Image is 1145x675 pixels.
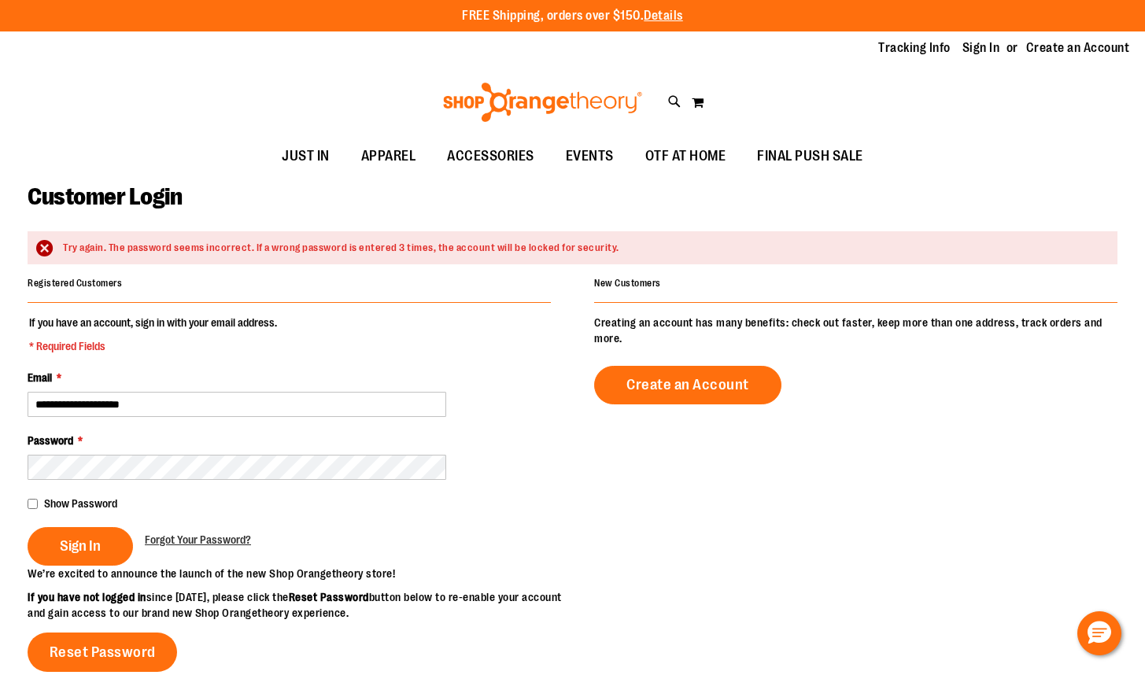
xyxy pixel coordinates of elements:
a: Forgot Your Password? [145,532,251,548]
span: EVENTS [566,138,614,174]
a: OTF AT HOME [630,138,742,175]
span: Sign In [60,537,101,555]
strong: If you have not logged in [28,591,146,603]
span: Email [28,371,52,384]
a: Reset Password [28,633,177,672]
a: JUST IN [266,138,345,175]
a: Create an Account [1026,39,1130,57]
span: * Required Fields [29,338,277,354]
legend: If you have an account, sign in with your email address. [28,315,279,354]
p: FREE Shipping, orders over $150. [462,7,683,25]
span: ACCESSORIES [447,138,534,174]
span: OTF AT HOME [645,138,726,174]
a: Details [644,9,683,23]
a: APPAREL [345,138,432,175]
p: Creating an account has many benefits: check out faster, keep more than one address, track orders... [594,315,1117,346]
span: Password [28,434,73,447]
span: FINAL PUSH SALE [757,138,863,174]
a: Create an Account [594,366,781,404]
span: JUST IN [282,138,330,174]
button: Hello, have a question? Let’s chat. [1077,611,1121,655]
p: since [DATE], please click the button below to re-enable your account and gain access to our bran... [28,589,573,621]
p: We’re excited to announce the launch of the new Shop Orangetheory store! [28,566,573,581]
span: APPAREL [361,138,416,174]
span: Show Password [44,497,117,510]
a: Tracking Info [878,39,951,57]
span: Customer Login [28,183,182,210]
strong: Reset Password [289,591,369,603]
a: ACCESSORIES [431,138,550,175]
button: Sign In [28,527,133,566]
img: Shop Orangetheory [441,83,645,122]
strong: Registered Customers [28,278,122,289]
div: Try again. The password seems incorrect. If a wrong password is entered 3 times, the account will... [63,241,1102,256]
span: Create an Account [626,376,749,393]
strong: New Customers [594,278,661,289]
a: Sign In [962,39,1000,57]
span: Reset Password [50,644,156,661]
a: FINAL PUSH SALE [741,138,879,175]
span: Forgot Your Password? [145,533,251,546]
a: EVENTS [550,138,630,175]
